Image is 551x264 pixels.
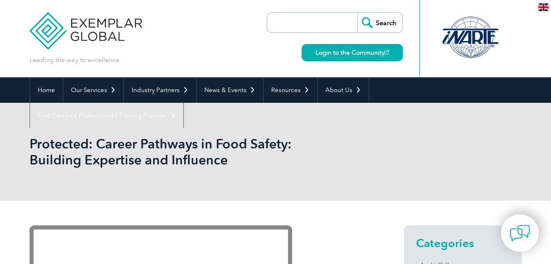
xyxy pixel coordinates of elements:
[197,77,263,103] a: News & Events
[302,44,403,61] a: Login to the Community
[416,236,510,250] h2: Categories
[30,56,119,65] p: Leading the way to excellence
[124,77,196,103] a: Industry Partners
[318,77,369,103] a: About Us
[30,103,183,128] a: Find Certified Professional / Training Provider
[30,77,63,103] a: Home
[63,77,123,103] a: Our Services
[384,50,389,55] img: open_square.png
[510,223,530,243] img: contact-chat.png
[538,3,549,11] img: en
[263,77,317,103] a: Resources
[357,13,402,32] input: Search
[30,136,345,168] h1: Protected: Career Pathways in Food Safety: Building Expertise and Influence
